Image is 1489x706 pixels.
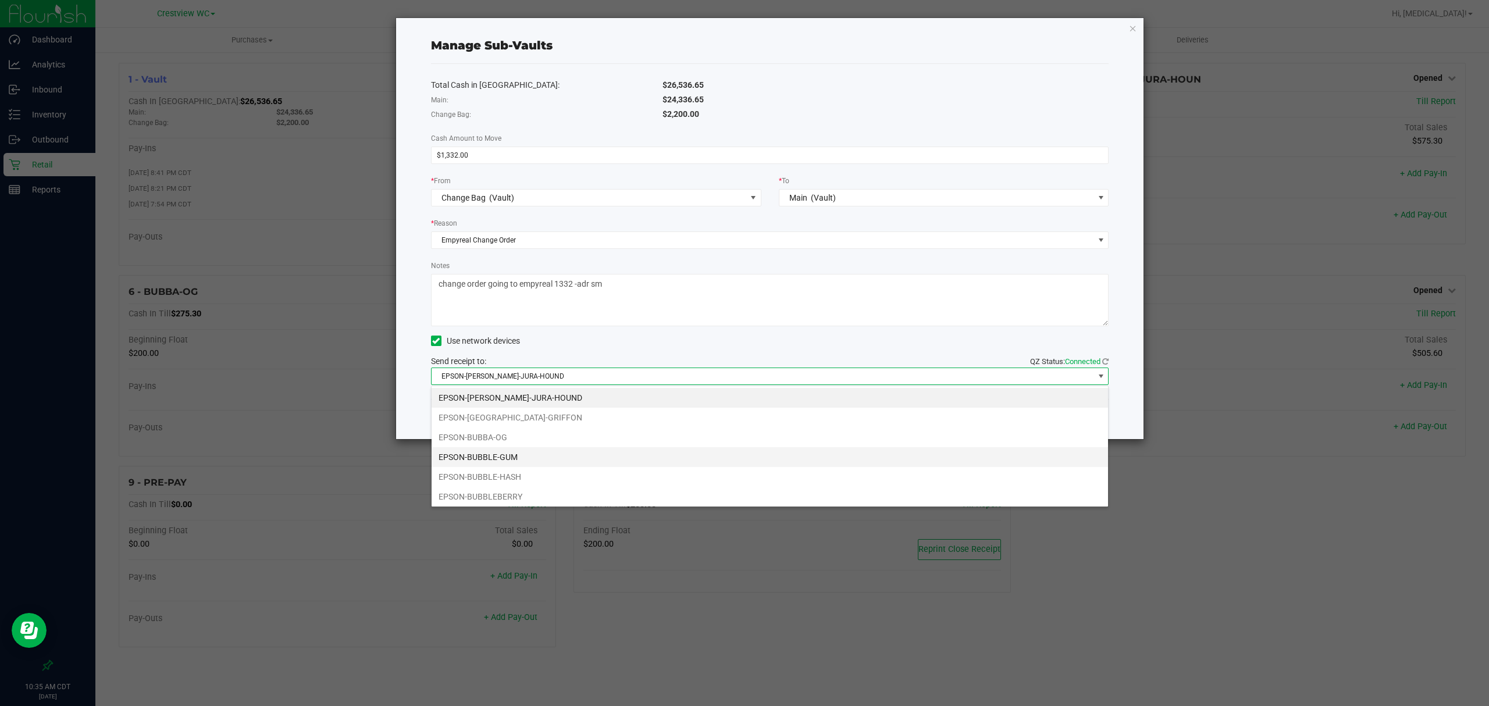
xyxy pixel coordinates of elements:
[431,356,486,366] span: Send receipt to:
[431,96,448,104] span: Main:
[432,467,1108,487] li: EPSON-BUBBLE-HASH
[432,232,1094,248] span: Empyreal Change Order
[432,487,1108,507] li: EPSON-BUBBLEBERRY
[431,80,560,90] span: Total Cash in [GEOGRAPHIC_DATA]:
[432,368,1094,384] span: EPSON-[PERSON_NAME]-JURA-HOUND
[431,261,450,271] label: Notes
[489,193,514,202] span: (Vault)
[662,109,699,119] span: $2,200.00
[431,134,501,142] span: Cash Amount to Move
[1030,357,1109,366] span: QZ Status:
[432,408,1108,427] li: EPSON-[GEOGRAPHIC_DATA]-GRIFFON
[431,110,471,119] span: Change Bag:
[789,193,807,202] span: Main
[441,193,486,202] span: Change Bag
[432,427,1108,447] li: EPSON-BUBBA-OG
[431,37,553,54] div: Manage Sub-Vaults
[432,447,1108,467] li: EPSON-BUBBLE-GUM
[662,80,704,90] span: $26,536.65
[811,193,836,202] span: (Vault)
[1065,357,1100,366] span: Connected
[12,613,47,648] iframe: Resource center
[431,176,451,186] label: From
[779,176,789,186] label: To
[431,218,457,229] label: Reason
[431,335,520,347] label: Use network devices
[662,95,704,104] span: $24,336.65
[432,388,1108,408] li: EPSON-[PERSON_NAME]-JURA-HOUND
